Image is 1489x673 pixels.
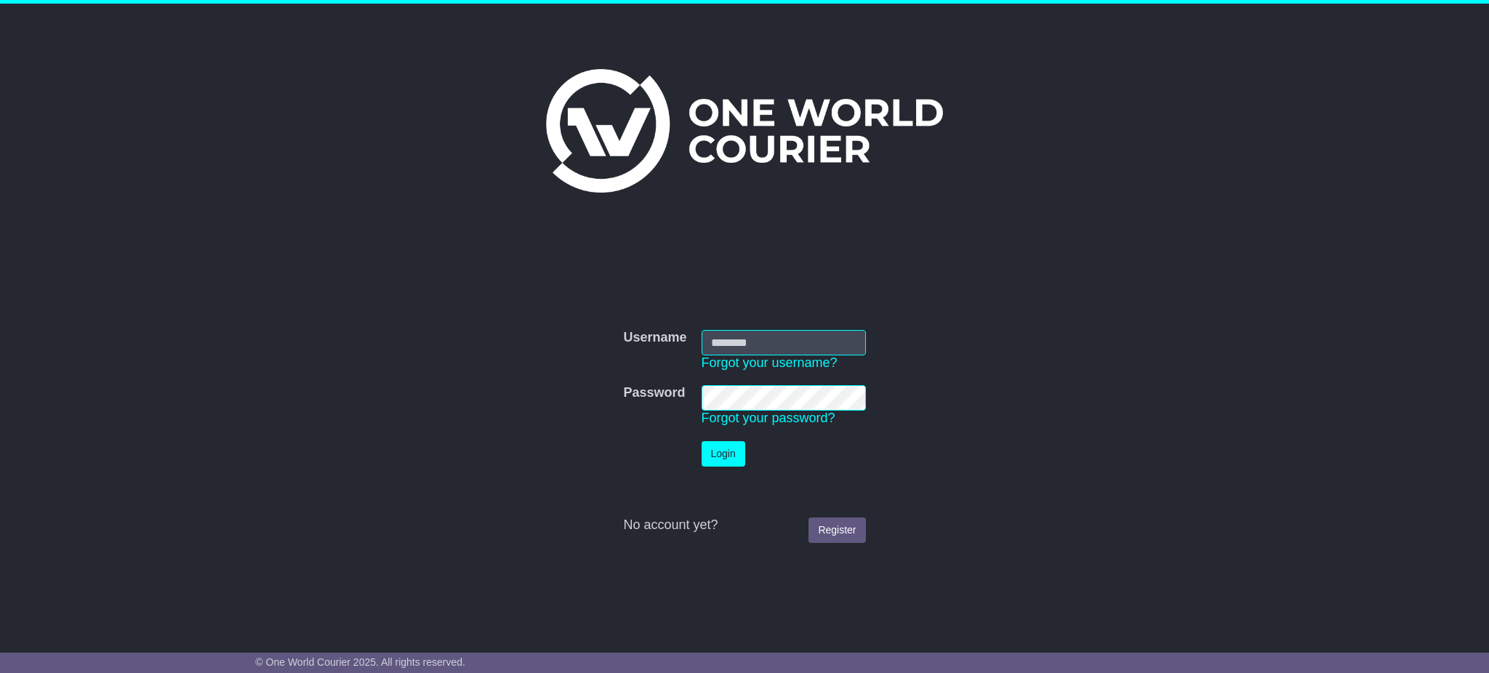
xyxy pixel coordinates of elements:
[623,385,685,401] label: Password
[702,355,838,370] a: Forgot your username?
[808,517,865,543] a: Register
[702,441,745,467] button: Login
[546,69,943,193] img: One World
[255,656,465,668] span: © One World Courier 2025. All rights reserved.
[623,330,686,346] label: Username
[623,517,865,533] div: No account yet?
[702,411,835,425] a: Forgot your password?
